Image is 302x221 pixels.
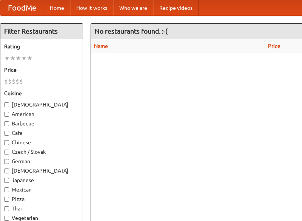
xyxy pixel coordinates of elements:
li: $ [19,77,23,86]
label: Barbecue [4,120,79,127]
h5: Cuisine [4,90,79,97]
input: American [4,112,9,117]
h5: Rating [4,43,79,50]
a: Home [44,0,70,15]
input: German [4,159,9,164]
a: Price [268,43,280,49]
input: Mexican [4,187,9,192]
input: [DEMOGRAPHIC_DATA] [4,168,9,173]
input: Barbecue [4,121,9,126]
input: Japanese [4,178,9,183]
h5: Price [4,66,79,74]
li: ★ [15,54,21,62]
input: Thai [4,206,9,211]
label: Chinese [4,139,79,146]
a: Name [94,43,108,49]
li: $ [12,77,15,86]
label: Cafe [4,129,79,137]
ng-pluralize: No restaurants found. :-( [95,28,168,35]
input: Cafe [4,131,9,136]
li: $ [8,77,12,86]
label: [DEMOGRAPHIC_DATA] [4,167,79,175]
label: Thai [4,205,79,212]
input: Pizza [4,197,9,202]
li: ★ [27,54,32,62]
li: ★ [21,54,27,62]
label: German [4,158,79,165]
input: Vegetarian [4,216,9,221]
a: Recipe videos [153,0,199,15]
label: American [4,110,79,118]
label: Czech / Slovak [4,148,79,156]
li: ★ [10,54,15,62]
h4: Filter Restaurants [0,24,83,39]
a: How it works [70,0,113,15]
label: Mexican [4,186,79,193]
label: Japanese [4,176,79,184]
li: $ [15,77,19,86]
a: FoodMe [0,0,44,15]
a: Who we are [113,0,153,15]
li: ★ [4,54,10,62]
input: [DEMOGRAPHIC_DATA] [4,102,9,107]
label: [DEMOGRAPHIC_DATA] [4,101,79,108]
li: $ [4,77,8,86]
label: Pizza [4,195,79,203]
input: Czech / Slovak [4,150,9,155]
input: Chinese [4,140,9,145]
